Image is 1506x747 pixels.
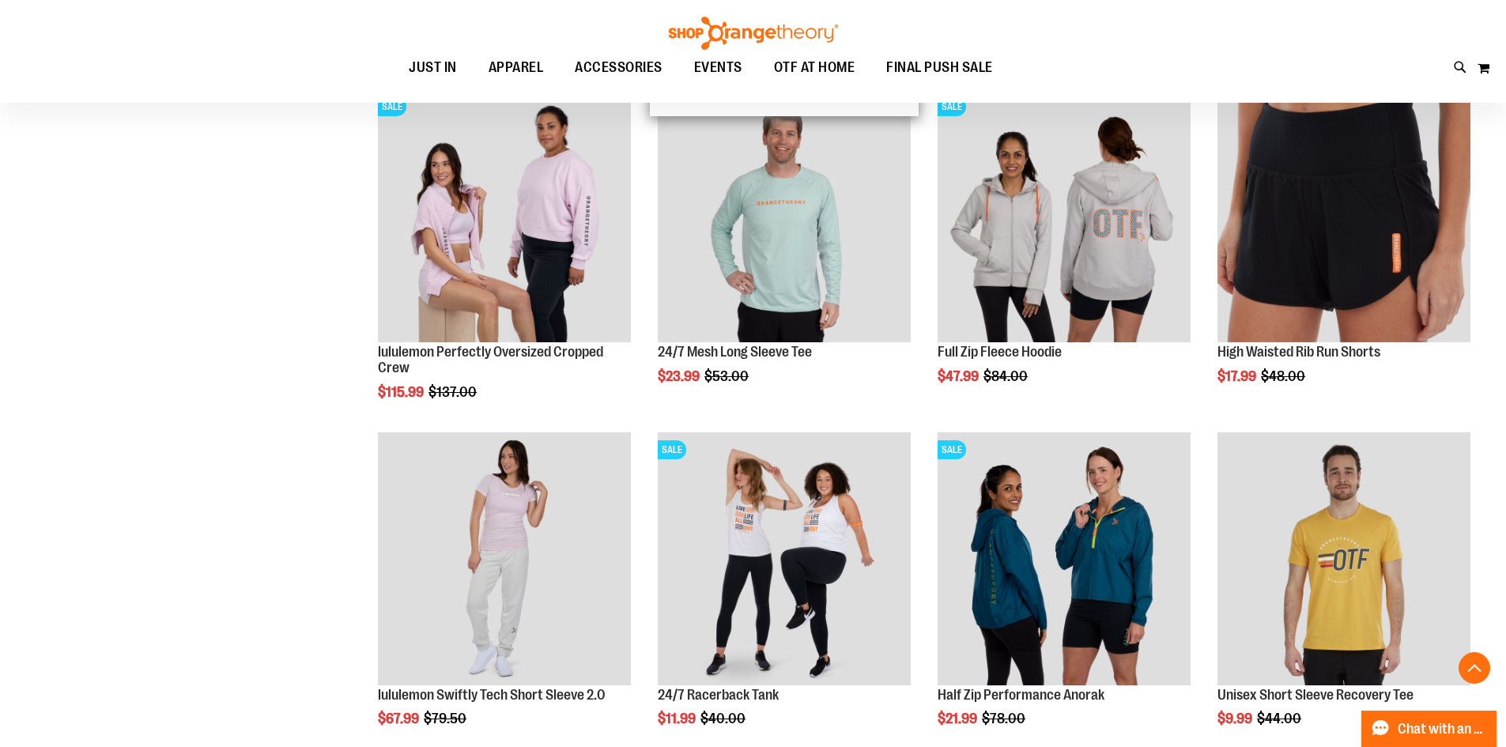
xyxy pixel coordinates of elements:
img: Shop Orangetheory [666,17,840,50]
a: lululemon Perfectly Oversized Cropped CrewSALE [378,89,631,345]
span: EVENTS [694,50,742,85]
span: $17.99 [1217,368,1259,384]
a: 24/7 Racerback Tank [658,687,779,703]
img: lululemon Swiftly Tech Short Sleeve 2.0 [378,432,631,685]
img: High Waisted Rib Run Shorts [1217,89,1470,342]
span: $48.00 [1261,368,1308,384]
img: Half Zip Performance Anorak [938,432,1191,685]
span: $23.99 [658,368,702,384]
div: product [650,81,919,424]
span: SALE [658,440,686,459]
a: Product image for Unisex Short Sleeve Recovery Tee [1217,432,1470,688]
a: lululemon Swiftly Tech Short Sleeve 2.0 [378,687,606,703]
a: High Waisted Rib Run Shorts [1217,344,1380,360]
a: Main Image of 1457091SALE [938,89,1191,345]
div: product [930,81,1198,424]
span: FINAL PUSH SALE [886,50,993,85]
span: $47.99 [938,368,981,384]
span: JUST IN [409,50,457,85]
span: $11.99 [658,711,698,726]
span: SALE [938,440,966,459]
span: $79.50 [424,711,469,726]
a: lululemon Swiftly Tech Short Sleeve 2.0 [378,432,631,688]
button: Chat with an Expert [1361,711,1497,747]
a: lululemon Perfectly Oversized Cropped Crew [378,344,603,375]
span: APPAREL [489,50,544,85]
span: $44.00 [1257,711,1304,726]
span: SALE [938,97,966,116]
span: $67.99 [378,711,421,726]
span: $115.99 [378,384,426,400]
a: Half Zip Performance AnorakSALE [938,432,1191,688]
span: OTF AT HOME [774,50,855,85]
img: Product image for Unisex Short Sleeve Recovery Tee [1217,432,1470,685]
span: $9.99 [1217,711,1255,726]
img: Main Image of 1457091 [938,89,1191,342]
div: product [1210,81,1478,424]
a: Half Zip Performance Anorak [938,687,1104,703]
span: $78.00 [982,711,1028,726]
span: $40.00 [700,711,748,726]
span: $53.00 [704,368,751,384]
img: Main Image of 1457095 [658,89,911,342]
a: Unisex Short Sleeve Recovery Tee [1217,687,1414,703]
a: High Waisted Rib Run Shorts [1217,89,1470,345]
span: SALE [378,97,406,116]
img: 24/7 Racerback Tank [658,432,911,685]
div: product [370,81,639,440]
a: 24/7 Mesh Long Sleeve Tee [658,344,812,360]
a: Full Zip Fleece Hoodie [938,344,1062,360]
img: lululemon Perfectly Oversized Cropped Crew [378,89,631,342]
a: 24/7 Racerback TankSALE [658,432,911,688]
span: Chat with an Expert [1398,722,1487,737]
span: ACCESSORIES [575,50,662,85]
button: Back To Top [1459,652,1490,684]
span: $137.00 [428,384,479,400]
span: $84.00 [983,368,1030,384]
a: Main Image of 1457095SALE [658,89,911,345]
span: $21.99 [938,711,979,726]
